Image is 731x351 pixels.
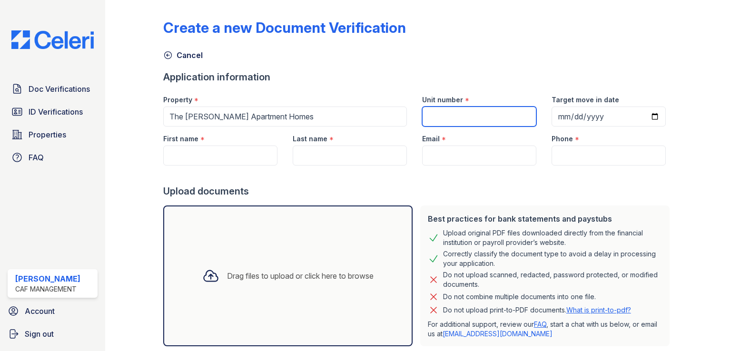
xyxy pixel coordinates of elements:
[8,79,98,98] a: Doc Verifications
[8,102,98,121] a: ID Verifications
[8,148,98,167] a: FAQ
[25,305,55,317] span: Account
[443,291,596,302] div: Do not combine multiple documents into one file.
[422,134,440,144] label: Email
[443,305,631,315] p: Do not upload print-to-PDF documents.
[293,134,327,144] label: Last name
[29,152,44,163] span: FAQ
[534,320,546,328] a: FAQ
[15,284,80,294] div: CAF Management
[163,19,406,36] div: Create a new Document Verification
[4,302,101,321] a: Account
[163,70,673,84] div: Application information
[428,213,662,224] div: Best practices for bank statements and paystubs
[25,328,54,340] span: Sign out
[552,95,619,105] label: Target move in date
[29,129,66,140] span: Properties
[29,106,83,117] span: ID Verifications
[443,228,662,247] div: Upload original PDF files downloaded directly from the financial institution or payroll provider’...
[443,330,553,338] a: [EMAIL_ADDRESS][DOMAIN_NAME]
[422,95,463,105] label: Unit number
[15,273,80,284] div: [PERSON_NAME]
[163,95,192,105] label: Property
[4,30,101,49] img: CE_Logo_Blue-a8612792a0a2168367f1c8372b55b34899dd931a85d93a1a3d3e32e68fde9ad4.png
[443,270,662,289] div: Do not upload scanned, redacted, password protected, or modified documents.
[163,134,198,144] label: First name
[227,270,374,282] div: Drag files to upload or click here to browse
[443,249,662,268] div: Correctly classify the document type to avoid a delay in processing your application.
[552,134,573,144] label: Phone
[163,185,673,198] div: Upload documents
[428,320,662,339] p: For additional support, review our , start a chat with us below, or email us at
[29,83,90,95] span: Doc Verifications
[163,49,203,61] a: Cancel
[4,324,101,343] a: Sign out
[8,125,98,144] a: Properties
[566,306,631,314] a: What is print-to-pdf?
